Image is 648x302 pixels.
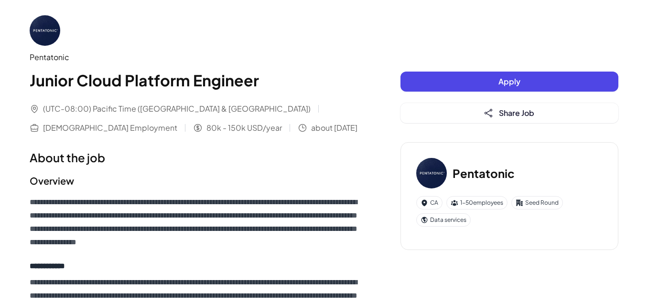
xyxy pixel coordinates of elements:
div: CA [416,196,443,209]
button: Apply [400,72,618,92]
img: Pe [30,15,60,46]
h1: Junior Cloud Platform Engineer [30,69,362,92]
h1: About the job [30,149,362,166]
div: Data services [416,213,471,227]
h2: Overview [30,174,362,188]
div: 1-50 employees [446,196,508,209]
span: Share Job [499,108,534,118]
button: Share Job [400,103,618,123]
span: Apply [498,76,520,86]
span: 80k - 150k USD/year [206,122,282,134]
div: Pentatonic [30,52,362,63]
span: [DEMOGRAPHIC_DATA] Employment [43,122,177,134]
span: (UTC-08:00) Pacific Time ([GEOGRAPHIC_DATA] & [GEOGRAPHIC_DATA]) [43,103,311,115]
img: Pe [416,158,447,188]
div: Seed Round [511,196,563,209]
h3: Pentatonic [453,165,515,182]
span: about [DATE] [311,122,357,134]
